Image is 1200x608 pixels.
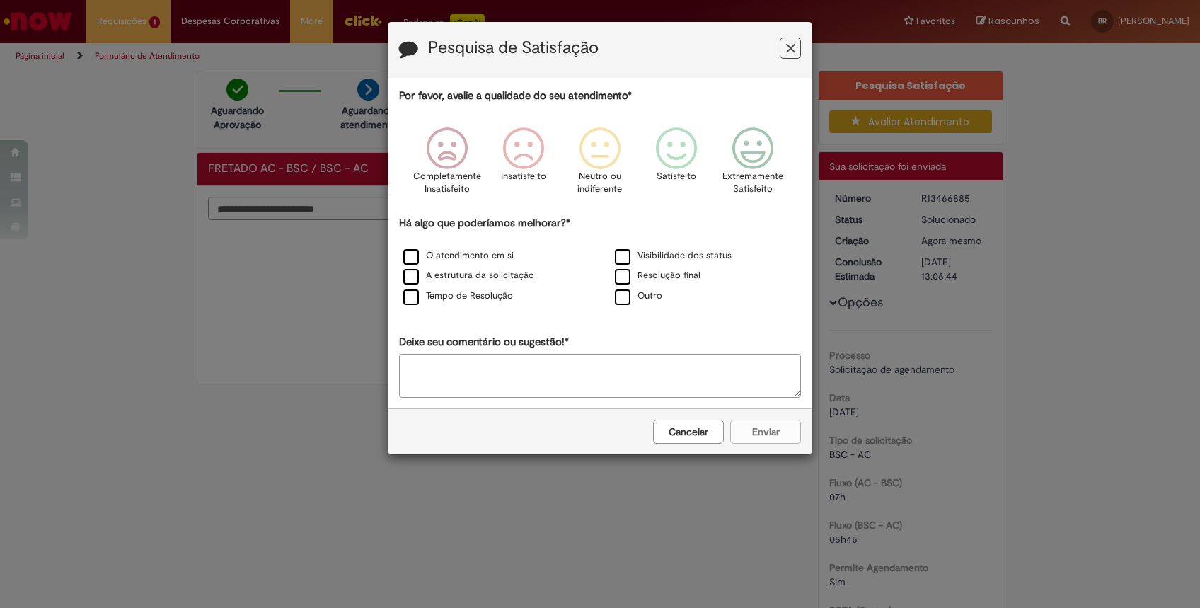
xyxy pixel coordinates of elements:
div: Insatisfeito [487,117,560,214]
p: Extremamente Satisfeito [722,170,783,196]
div: Satisfeito [640,117,712,214]
label: Outro [615,289,662,303]
label: Pesquisa de Satisfação [428,39,599,57]
label: A estrutura da solicitação [403,269,534,282]
label: Por favor, avalie a qualidade do seu atendimento* [399,88,632,103]
div: Há algo que poderíamos melhorar?* [399,216,801,307]
label: Tempo de Resolução [403,289,513,303]
div: Completamente Insatisfeito [410,117,483,214]
label: Resolução final [615,269,700,282]
label: Deixe seu comentário ou sugestão!* [399,335,569,350]
p: Neutro ou indiferente [575,170,625,196]
label: O atendimento em si [403,249,514,263]
button: Cancelar [653,420,724,444]
p: Completamente Insatisfeito [413,170,481,196]
p: Insatisfeito [501,170,546,183]
div: Neutro ou indiferente [564,117,636,214]
label: Visibilidade dos status [615,249,732,263]
div: Extremamente Satisfeito [717,117,789,214]
p: Satisfeito [657,170,696,183]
